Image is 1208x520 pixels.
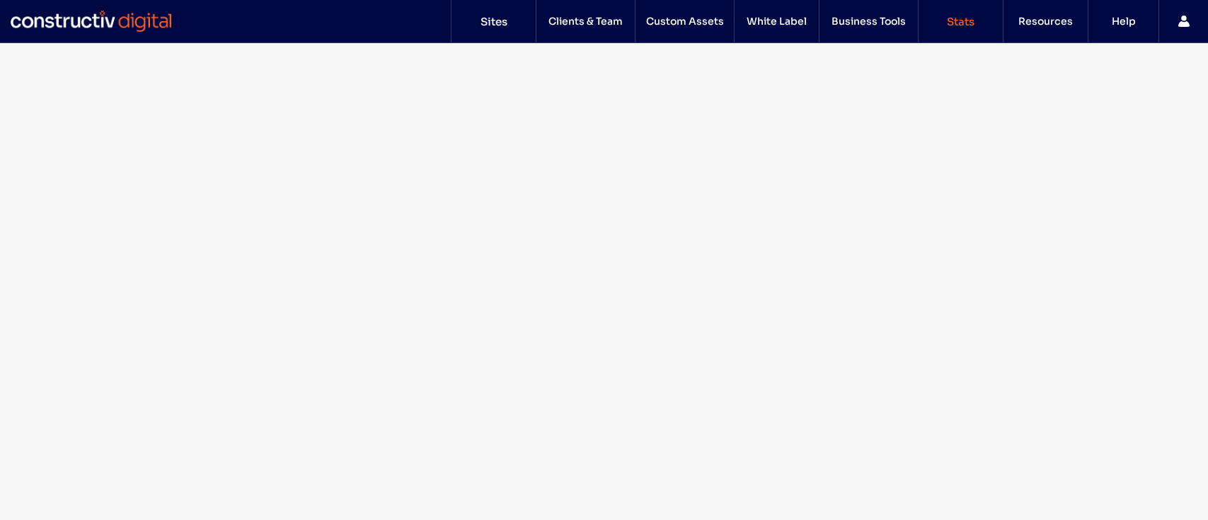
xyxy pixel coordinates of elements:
label: Clients & Team [548,15,623,28]
label: Sites [481,15,507,28]
label: Resources [1018,15,1073,28]
label: Help [1112,15,1136,28]
label: Stats [947,15,974,28]
label: Business Tools [832,15,906,28]
label: Custom Assets [646,15,724,28]
label: White Label [747,15,807,28]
